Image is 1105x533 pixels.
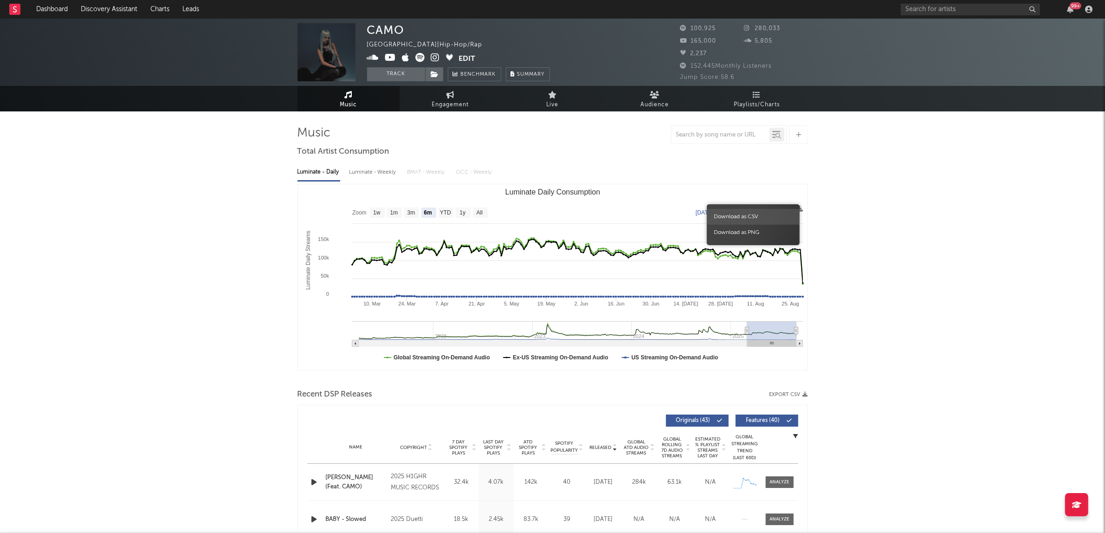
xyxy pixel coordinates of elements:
text: [DATE] [696,209,713,216]
span: Audience [640,99,669,110]
text: 25. Aug [782,301,799,306]
span: 2,237 [680,51,707,57]
svg: Luminate Daily Consumption [298,184,808,370]
text: 6m [424,210,432,216]
span: Global Rolling 7D Audio Streams [659,436,685,459]
input: Search by song name or URL [672,131,769,139]
span: Engagement [432,99,469,110]
div: 2025 H1GHR MUSIC RECORDS [391,471,441,494]
button: Features(40) [736,415,798,427]
span: 5,805 [744,38,772,44]
text: 150k [318,236,329,242]
span: Estimated % Playlist Streams Last Day [695,436,721,459]
text: Global Streaming On-Demand Audio [394,354,490,361]
div: 2025 Duetti [391,514,441,525]
span: Jump Score: 58.6 [680,74,735,80]
text: Luminate Daily Streams [304,231,311,290]
input: Search for artists [901,4,1040,15]
text: 16. Jun [607,301,624,306]
span: Originals ( 43 ) [672,418,715,423]
text: Luminate Daily Consumption [505,188,600,196]
text: Ex-US Streaming On-Demand Audio [513,354,608,361]
div: Luminate - Daily [297,164,340,180]
span: Spotify Popularity [550,440,578,454]
span: Total Artist Consumption [297,146,389,157]
a: Music [297,86,400,111]
span: Playlists/Charts [734,99,780,110]
a: BABY - Slowed [326,515,387,524]
text: 11. Aug [747,301,764,306]
a: [PERSON_NAME] (Feat. CAMO) [326,473,387,491]
span: Download as CSV [707,209,800,225]
div: [DATE] [588,515,619,524]
text: 24. Mar [398,301,416,306]
a: Playlists/Charts [706,86,808,111]
span: 280,033 [744,26,780,32]
span: Music [340,99,357,110]
span: Copyright [400,445,427,450]
span: 7 Day Spotify Plays [446,439,471,456]
text: 5. May [504,301,519,306]
text: YTD [439,210,451,216]
div: 63.1k [659,478,691,487]
span: Summary [517,72,545,77]
div: 83.7k [516,515,546,524]
span: 152,445 Monthly Listeners [680,63,772,69]
span: Live [547,99,559,110]
div: Name [326,444,387,451]
span: Benchmark [461,69,496,80]
text: 3m [407,210,415,216]
a: Benchmark [448,67,501,81]
button: Originals(43) [666,415,729,427]
text: US Streaming On-Demand Audio [631,354,718,361]
text: 2. Jun [574,301,588,306]
button: 99+ [1067,6,1073,13]
span: Download as PNG [707,225,800,240]
text: 30. Jun [642,301,659,306]
span: 165,000 [680,38,717,44]
div: 4.07k [481,478,511,487]
a: Live [502,86,604,111]
div: Luminate - Weekly [349,164,398,180]
div: 284k [624,478,655,487]
text: 21. Apr [468,301,485,306]
span: Global ATD Audio Streams [624,439,649,456]
text: 19. May [537,301,556,306]
span: Released [590,445,612,450]
div: N/A [695,515,726,524]
div: 39 [551,515,583,524]
div: 18.5k [446,515,477,524]
span: Last Day Spotify Plays [481,439,506,456]
text: 50k [321,273,329,279]
span: ATD Spotify Plays [516,439,541,456]
a: Audience [604,86,706,111]
text: Zoom [352,210,367,216]
div: [GEOGRAPHIC_DATA] | Hip-Hop/Rap [367,39,493,51]
button: Export CSV [769,392,808,397]
span: 100,925 [680,26,716,32]
text: 1w [373,210,381,216]
text: 7. Apr [435,301,448,306]
a: Engagement [400,86,502,111]
div: 142k [516,478,546,487]
div: N/A [695,478,726,487]
div: N/A [659,515,691,524]
text: 28. [DATE] [708,301,733,306]
div: [DATE] [588,478,619,487]
div: 2.45k [481,515,511,524]
text: 1m [390,210,398,216]
div: 32.4k [446,478,477,487]
div: Global Streaming Trend (Last 60D) [731,434,759,461]
div: N/A [624,515,655,524]
text: All [476,210,482,216]
button: Track [367,67,425,81]
span: Features ( 40 ) [742,418,784,423]
text: 1y [459,210,465,216]
button: Summary [506,67,550,81]
button: Edit [459,53,476,65]
text: 14. [DATE] [673,301,698,306]
div: 40 [551,478,583,487]
text: 10. Mar [363,301,381,306]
